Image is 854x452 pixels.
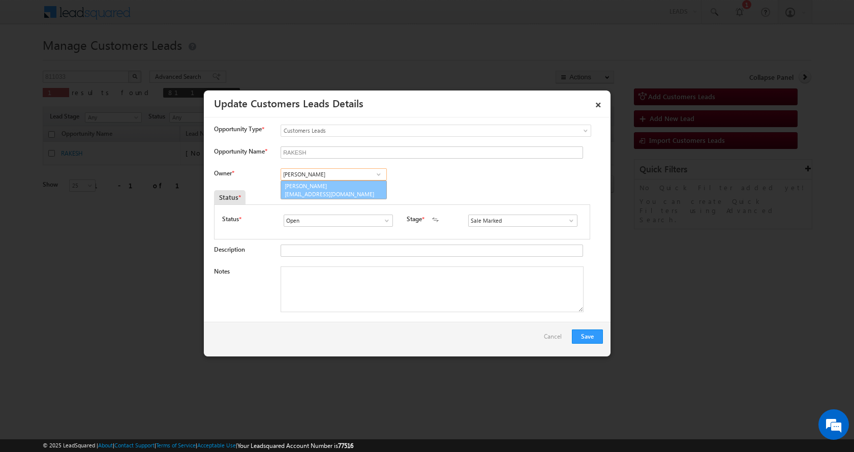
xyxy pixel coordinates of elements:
[237,442,353,449] span: Your Leadsquared Account Number is
[572,329,603,344] button: Save
[562,216,575,226] a: Show All Items
[281,180,387,200] a: [PERSON_NAME]
[214,96,363,110] a: Update Customers Leads Details
[372,169,385,179] a: Show All Items
[284,215,393,227] input: Type to Search
[281,125,591,137] a: Customers Leads
[114,442,155,448] a: Contact Support
[98,442,113,448] a: About
[281,126,550,135] span: Customers Leads
[197,442,236,448] a: Acceptable Use
[43,441,353,450] span: © 2025 LeadSquared | | | | |
[222,215,239,224] label: Status
[407,215,422,224] label: Stage
[544,329,567,349] a: Cancel
[338,442,353,449] span: 77516
[285,190,376,198] span: [EMAIL_ADDRESS][DOMAIN_NAME]
[281,168,387,180] input: Type to Search
[214,246,245,253] label: Description
[468,215,577,227] input: Type to Search
[214,267,230,275] label: Notes
[590,94,607,112] a: ×
[214,169,234,177] label: Owner
[214,190,246,204] div: Status
[214,125,262,134] span: Opportunity Type
[156,442,196,448] a: Terms of Service
[378,216,390,226] a: Show All Items
[214,147,267,155] label: Opportunity Name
